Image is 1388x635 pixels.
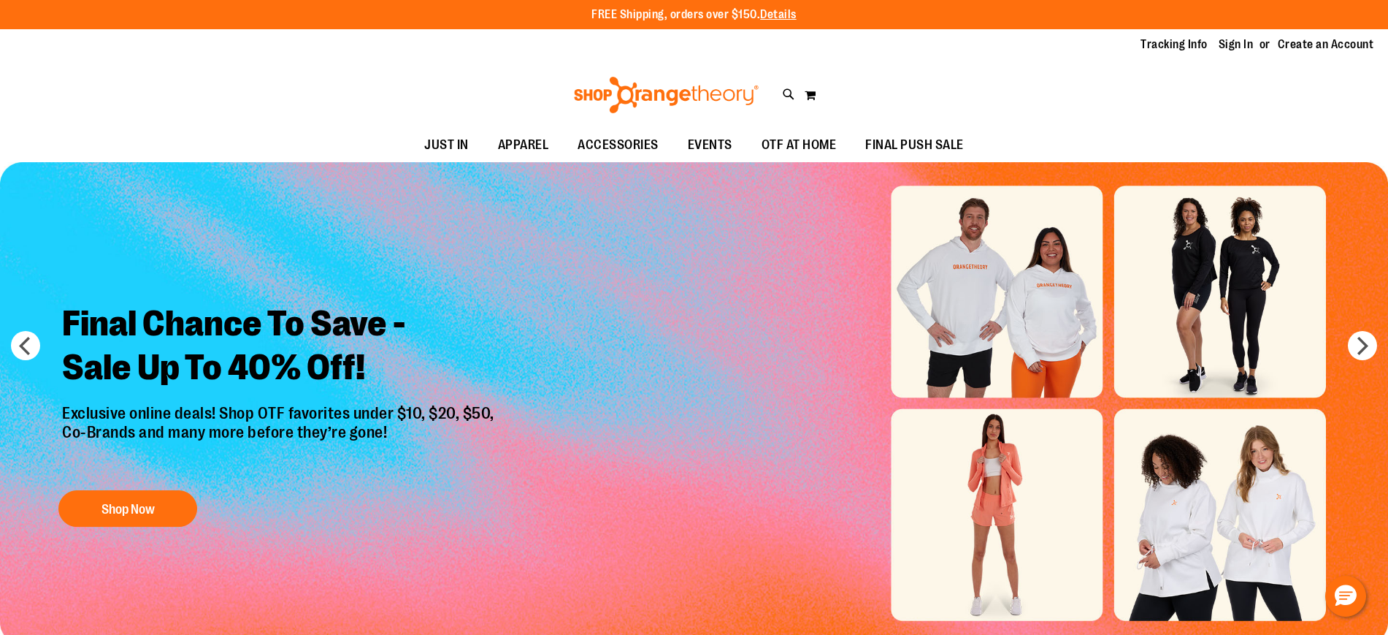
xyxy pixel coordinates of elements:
[51,291,509,534] a: Final Chance To Save -Sale Up To 40% Off! Exclusive online deals! Shop OTF favorites under $10, $...
[760,8,797,21] a: Details
[851,129,978,162] a: FINAL PUSH SALE
[483,129,564,162] a: APPAREL
[673,129,747,162] a: EVENTS
[591,7,797,23] p: FREE Shipping, orders over $150.
[563,129,673,162] a: ACCESSORIES
[51,404,509,476] p: Exclusive online deals! Shop OTF favorites under $10, $20, $50, Co-Brands and many more before th...
[410,129,483,162] a: JUST IN
[11,331,40,360] button: prev
[578,129,659,161] span: ACCESSORIES
[865,129,964,161] span: FINAL PUSH SALE
[58,490,197,527] button: Shop Now
[51,291,509,404] h2: Final Chance To Save - Sale Up To 40% Off!
[1325,576,1366,617] button: Hello, have a question? Let’s chat.
[688,129,732,161] span: EVENTS
[498,129,549,161] span: APPAREL
[1219,37,1254,53] a: Sign In
[572,77,761,113] img: Shop Orangetheory
[1278,37,1374,53] a: Create an Account
[762,129,837,161] span: OTF AT HOME
[747,129,851,162] a: OTF AT HOME
[1140,37,1208,53] a: Tracking Info
[1348,331,1377,360] button: next
[424,129,469,161] span: JUST IN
